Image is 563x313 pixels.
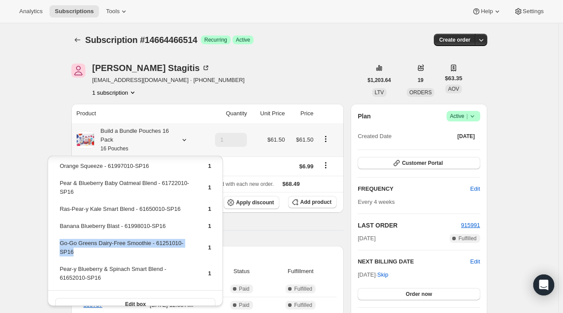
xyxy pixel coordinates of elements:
[270,267,331,276] span: Fulfillment
[412,74,429,86] button: 19
[59,204,193,221] td: Ras-Pear-y Kale Smart Blend - 61650010-SP16
[377,270,388,279] span: Skip
[208,184,211,191] span: 1
[362,74,396,86] button: $1,203.64
[358,288,480,300] button: Order now
[358,185,470,193] h2: FREQUENCY
[445,74,462,83] span: $63.35
[467,5,507,18] button: Help
[203,104,250,123] th: Quantity
[218,267,264,276] span: Status
[466,113,468,120] span: |
[358,257,470,266] h2: NEXT BILLING DATE
[434,34,475,46] button: Create order
[368,77,391,84] span: $1,203.64
[92,88,137,97] button: Product actions
[375,89,384,96] span: LTV
[458,235,476,242] span: Fulfilled
[358,157,480,169] button: Customer Portal
[358,221,461,230] h2: LAST ORDER
[300,199,331,206] span: Add product
[19,8,42,15] span: Analytics
[59,178,193,203] td: Pear & Blueberry Baby Oatmeal Blend - 61722010-SP16
[59,238,193,263] td: Go-Go Greens Dairy-Free Smoothie - 61251010-SP16
[409,89,432,96] span: ORDERS
[450,112,477,121] span: Active
[523,8,544,15] span: Settings
[59,221,193,238] td: Banana Blueberry Blast - 61998010-SP16
[239,285,250,292] span: Paid
[470,257,480,266] button: Edit
[208,223,211,229] span: 1
[71,34,84,46] button: Subscriptions
[208,244,211,251] span: 1
[448,86,459,92] span: AOV
[49,5,99,18] button: Subscriptions
[85,35,197,45] span: Subscription #14664466514
[204,36,227,43] span: Recurring
[288,104,316,123] th: Price
[236,199,274,206] span: Apply discount
[55,8,94,15] span: Subscriptions
[208,206,211,212] span: 1
[358,234,376,243] span: [DATE]
[452,130,480,142] button: [DATE]
[358,199,395,205] span: Every 4 weeks
[481,8,493,15] span: Help
[92,76,245,85] span: [EMAIL_ADDRESS][DOMAIN_NAME] · [PHONE_NUMBER]
[267,136,285,143] span: $61.50
[94,127,173,153] div: Build a Bundle Pouches 16 Pack
[92,64,211,72] div: [PERSON_NAME] Stagitis
[465,182,485,196] button: Edit
[461,221,480,230] button: 915991
[125,301,146,308] span: Edit box
[294,302,312,309] span: Fulfilled
[71,64,85,78] span: Jennifer Stagitis
[402,160,443,167] span: Customer Portal
[319,134,333,144] button: Product actions
[319,160,333,170] button: Shipping actions
[236,36,250,43] span: Active
[59,264,193,289] td: Pear-y Blueberry & Spinach Smart Blend - 61652010-SP16
[14,5,48,18] button: Analytics
[106,8,120,15] span: Tools
[224,196,279,209] button: Apply discount
[294,285,312,292] span: Fulfilled
[59,161,193,178] td: Orange Squeeze - 61997010-SP16
[299,163,313,170] span: $6.99
[358,132,391,141] span: Created Date
[208,270,211,277] span: 1
[509,5,549,18] button: Settings
[418,77,423,84] span: 19
[71,104,203,123] th: Product
[55,298,215,310] button: Edit box
[358,271,388,278] span: [DATE] ·
[288,196,337,208] button: Add product
[439,36,470,43] span: Create order
[358,112,371,121] h2: Plan
[282,181,300,187] span: $68.49
[461,222,480,228] a: 915991
[372,268,394,282] button: Skip
[250,104,287,123] th: Unit Price
[533,274,554,295] div: Open Intercom Messenger
[296,136,313,143] span: $61.50
[457,133,475,140] span: [DATE]
[208,163,211,169] span: 1
[239,302,250,309] span: Paid
[406,291,432,298] span: Order now
[101,146,128,152] small: 16 Pouches
[470,185,480,193] span: Edit
[101,5,134,18] button: Tools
